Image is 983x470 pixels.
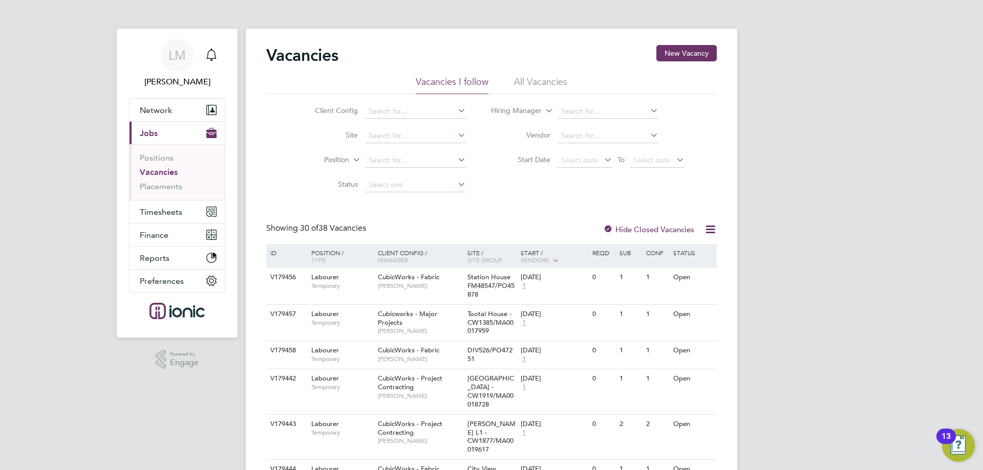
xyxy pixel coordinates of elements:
[521,346,587,355] div: [DATE]
[170,350,199,359] span: Powered by
[156,350,199,369] a: Powered byEngage
[590,415,616,434] div: 0
[149,303,205,319] img: ionic-logo-retina.png
[671,415,715,434] div: Open
[617,268,644,287] div: 1
[671,305,715,324] div: Open
[467,419,516,454] span: [PERSON_NAME] L1 - CW1877/MA00019617
[467,346,512,363] span: DIV526/PO47251
[311,309,339,318] span: Labourer
[558,129,658,143] input: Search for...
[514,76,567,94] li: All Vacancies
[365,104,466,119] input: Search for...
[299,130,358,140] label: Site
[483,106,542,116] label: Hiring Manager
[521,273,587,282] div: [DATE]
[140,105,172,115] span: Network
[304,244,375,268] div: Position /
[617,244,644,261] div: Sub
[467,256,502,264] span: Site Group
[378,309,437,327] span: Cubicworks - Major Projects
[299,106,358,115] label: Client Config
[603,225,694,234] label: Hide Closed Vacancies
[130,144,225,200] div: Jobs
[521,319,527,327] span: 1
[465,244,519,268] div: Site /
[268,305,304,324] div: V179457
[644,415,670,434] div: 2
[617,415,644,434] div: 2
[140,167,178,177] a: Vacancies
[268,244,304,261] div: ID
[365,129,466,143] input: Search for...
[365,153,466,168] input: Search for...
[311,374,339,383] span: Labourer
[290,155,349,165] label: Position
[140,182,182,191] a: Placements
[671,341,715,360] div: Open
[378,346,439,354] span: CubicWorks - Fabric
[590,341,616,360] div: 0
[521,310,587,319] div: [DATE]
[311,273,339,281] span: Labourer
[129,76,225,88] span: Laura Moody
[311,383,373,391] span: Temporary
[617,369,644,388] div: 1
[521,420,587,429] div: [DATE]
[942,429,975,462] button: Open Resource Center, 13 new notifications
[617,305,644,324] div: 1
[558,104,658,119] input: Search for...
[590,305,616,324] div: 0
[311,319,373,327] span: Temporary
[130,99,225,121] button: Network
[365,178,466,192] input: Select one
[644,305,670,324] div: 1
[590,268,616,287] div: 0
[140,253,169,263] span: Reports
[644,244,670,261] div: Conf
[140,230,168,240] span: Finance
[268,415,304,434] div: V179443
[521,374,587,383] div: [DATE]
[671,244,715,261] div: Status
[311,256,326,264] span: Type
[467,273,515,299] span: Station House FM48547/PO45878
[614,153,628,166] span: To
[299,180,358,189] label: Status
[467,374,514,409] span: [GEOGRAPHIC_DATA] - CW1919/MA00018728
[268,268,304,287] div: V179456
[942,436,951,450] div: 13
[130,122,225,144] button: Jobs
[130,200,225,223] button: Timesheets
[268,369,304,388] div: V179442
[378,256,408,264] span: Manager
[130,223,225,246] button: Finance
[521,429,527,437] span: 1
[561,155,598,165] span: Select date
[378,273,439,281] span: CubicWorks - Fabric
[644,369,670,388] div: 1
[378,282,462,290] span: [PERSON_NAME]
[590,369,616,388] div: 0
[266,223,368,234] div: Showing
[671,268,715,287] div: Open
[671,369,715,388] div: Open
[521,355,527,364] span: 1
[140,153,174,163] a: Positions
[268,341,304,360] div: V179458
[140,207,182,217] span: Timesheets
[311,282,373,290] span: Temporary
[300,223,366,233] span: 38 Vacancies
[130,247,225,269] button: Reports
[311,419,339,428] span: Labourer
[378,327,462,335] span: [PERSON_NAME]
[656,45,717,61] button: New Vacancy
[170,359,199,367] span: Engage
[140,128,158,138] span: Jobs
[491,155,550,164] label: Start Date
[521,256,549,264] span: Vendors
[617,341,644,360] div: 1
[378,437,462,445] span: [PERSON_NAME]
[644,341,670,360] div: 1
[129,39,225,88] a: LM[PERSON_NAME]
